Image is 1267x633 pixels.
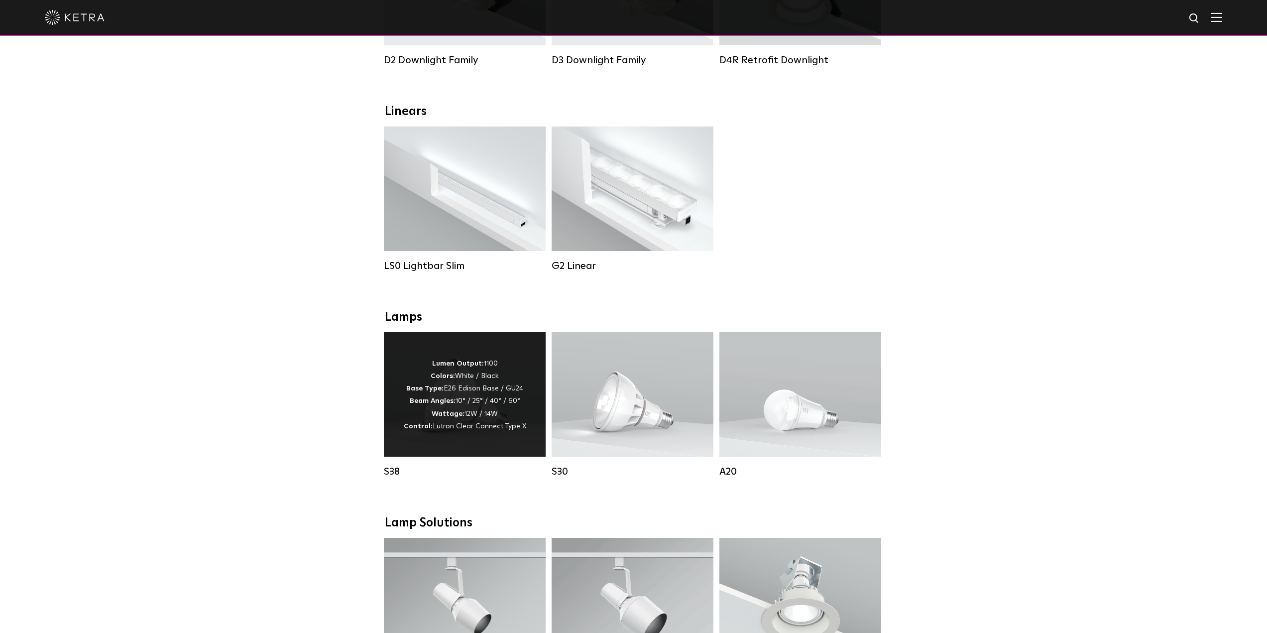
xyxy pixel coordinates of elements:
[384,466,546,478] div: S38
[431,373,455,380] strong: Colors:
[433,423,526,430] span: Lutron Clear Connect Type X
[432,360,484,367] strong: Lumen Output:
[410,397,456,404] strong: Beam Angles:
[552,127,713,277] a: G2 Linear Lumen Output:400 / 700 / 1000Colors:WhiteBeam Angles:Flood / [GEOGRAPHIC_DATA] / Narrow...
[385,310,883,325] div: Lamps
[384,127,546,277] a: LS0 Lightbar Slim Lumen Output:200 / 350Colors:White / BlackControl:X96 Controller
[719,466,881,478] div: A20
[384,260,546,272] div: LS0 Lightbar Slim
[432,410,464,417] strong: Wattage:
[719,332,881,483] a: A20 Lumen Output:600 / 800Colors:White / BlackBase Type:E26 Edison Base / GU24Beam Angles:Omni-Di...
[552,466,713,478] div: S30
[384,54,546,66] div: D2 Downlight Family
[552,54,713,66] div: D3 Downlight Family
[406,385,444,392] strong: Base Type:
[719,54,881,66] div: D4R Retrofit Downlight
[404,358,526,433] p: 1100 White / Black E26 Edison Base / GU24 10° / 25° / 40° / 60° 12W / 14W
[404,423,433,430] strong: Control:
[384,332,546,483] a: S38 Lumen Output:1100Colors:White / BlackBase Type:E26 Edison Base / GU24Beam Angles:10° / 25° / ...
[45,10,105,25] img: ketra-logo-2019-white
[385,516,883,530] div: Lamp Solutions
[552,332,713,483] a: S30 Lumen Output:1100Colors:White / BlackBase Type:E26 Edison Base / GU24Beam Angles:15° / 25° / ...
[385,105,883,119] div: Linears
[1211,12,1222,22] img: Hamburger%20Nav.svg
[552,260,713,272] div: G2 Linear
[1188,12,1201,25] img: search icon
